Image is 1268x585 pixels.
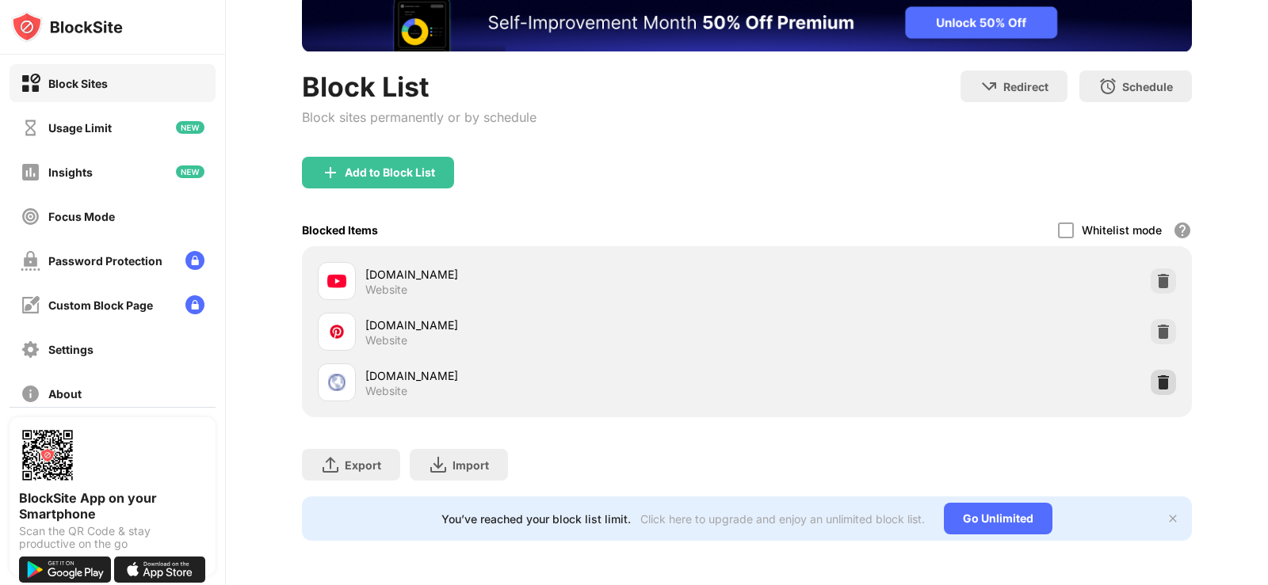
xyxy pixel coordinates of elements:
[48,387,82,401] div: About
[185,295,204,314] img: lock-menu.svg
[21,251,40,271] img: password-protection-off.svg
[365,367,747,384] div: [DOMAIN_NAME]
[365,283,407,297] div: Website
[365,384,407,398] div: Website
[302,223,378,237] div: Blocked Items
[327,373,346,392] img: favicons
[302,70,537,103] div: Block List
[21,162,40,182] img: insights-off.svg
[48,77,108,90] div: Block Sites
[19,525,206,550] div: Scan the QR Code & stay productive on the go
[11,11,123,43] img: logo-blocksite.svg
[21,74,40,93] img: block-on.svg
[327,322,346,341] img: favicons
[345,166,435,179] div: Add to Block List
[1167,512,1179,525] img: x-button.svg
[19,557,111,583] img: get-it-on-google-play.svg
[48,254,162,268] div: Password Protection
[365,266,747,283] div: [DOMAIN_NAME]
[640,512,925,526] div: Click here to upgrade and enjoy an unlimited block list.
[19,427,76,484] img: options-page-qr-code.png
[327,272,346,291] img: favicons
[21,340,40,359] img: settings-off.svg
[302,109,537,125] div: Block sites permanently or by schedule
[176,165,204,178] img: new-icon.svg
[21,384,40,404] img: about-off.svg
[48,298,153,312] div: Custom Block Page
[114,557,206,583] img: download-on-the-app-store.svg
[1082,223,1162,237] div: Whitelist mode
[48,343,94,356] div: Settings
[365,317,747,333] div: [DOMAIN_NAME]
[185,251,204,270] img: lock-menu.svg
[48,210,115,223] div: Focus Mode
[345,458,381,472] div: Export
[21,295,40,315] img: customize-block-page-off.svg
[176,121,204,134] img: new-icon.svg
[944,503,1052,534] div: Go Unlimited
[48,121,112,135] div: Usage Limit
[19,490,206,522] div: BlockSite App on your Smartphone
[21,207,40,226] img: focus-off.svg
[365,333,407,348] div: Website
[1122,80,1173,93] div: Schedule
[1003,80,1048,93] div: Redirect
[21,118,40,138] img: time-usage-off.svg
[453,458,489,472] div: Import
[441,512,631,526] div: You’ve reached your block list limit.
[48,165,93,179] div: Insights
